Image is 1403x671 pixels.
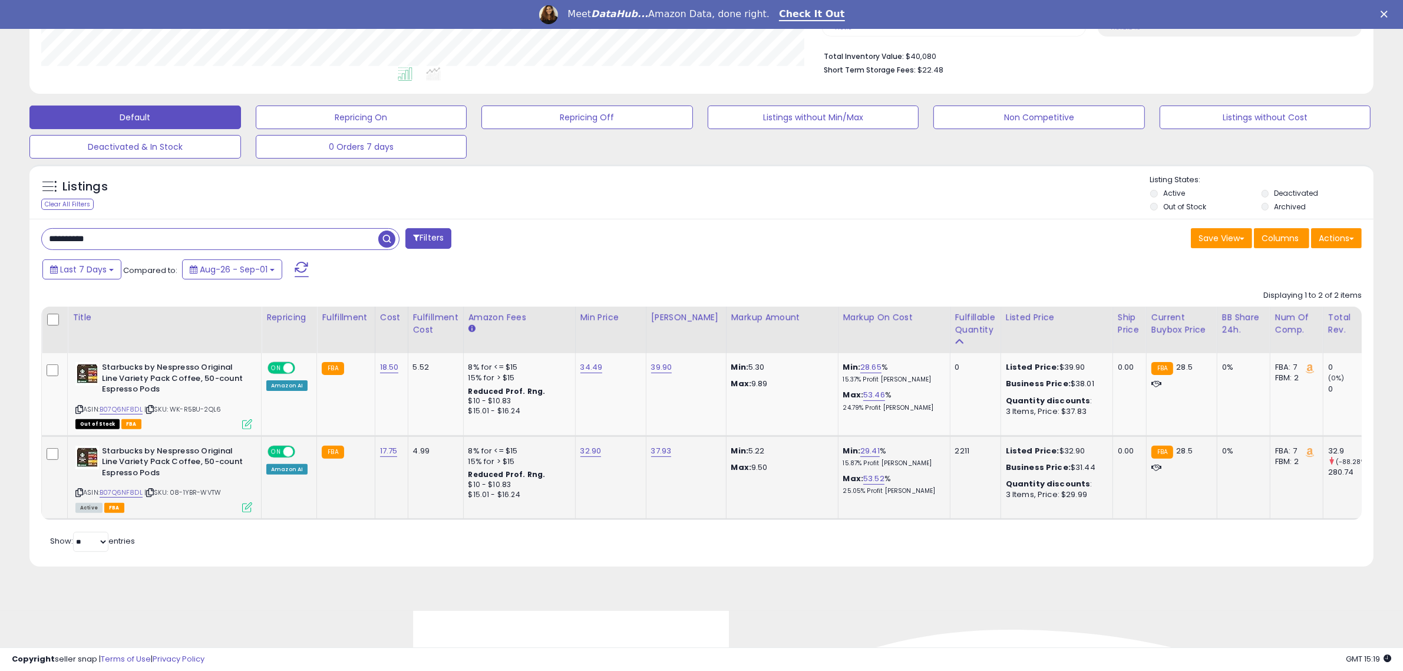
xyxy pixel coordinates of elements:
div: % [843,362,941,384]
a: 17.75 [380,445,398,457]
button: Repricing On [256,106,467,129]
button: Last 7 Days [42,259,121,279]
div: 0.00 [1118,362,1137,373]
a: 37.93 [651,445,672,457]
div: $10 - $10.83 [468,396,566,406]
div: 0% [1222,362,1261,373]
div: Num of Comp. [1275,311,1318,336]
span: ON [269,363,283,373]
b: Min: [843,361,861,373]
small: FBA [322,362,344,375]
strong: Max: [731,462,752,473]
div: % [843,446,941,468]
div: 32.9 [1328,446,1376,456]
div: 8% for <= $15 [468,362,566,373]
div: : [1006,479,1104,489]
b: Short Term Storage Fees: [824,65,916,75]
a: 53.52 [863,473,884,485]
div: 4.99 [413,446,454,456]
small: FBA [322,446,344,459]
div: 15% for > $15 [468,456,566,467]
b: Max: [843,389,864,400]
div: 0% [1222,446,1261,456]
button: Listings without Cost [1160,106,1371,129]
label: Deactivated [1275,188,1319,198]
p: 24.79% Profit [PERSON_NAME] [843,404,941,412]
span: FBA [121,419,141,429]
a: B07Q6NF8DL [100,404,143,415]
div: Fulfillable Quantity [955,311,996,336]
a: 34.49 [580,361,603,373]
a: 28.65 [860,361,882,373]
span: Compared to: [123,265,177,276]
div: Listed Price [1006,311,1108,324]
div: 0 [1328,362,1376,373]
div: 3 Items, Price: $37.83 [1006,406,1104,417]
small: FBA [1151,362,1173,375]
b: Listed Price: [1006,361,1059,373]
div: $32.90 [1006,446,1104,456]
label: Archived [1275,202,1306,212]
p: 5.30 [731,362,829,373]
b: Reduced Prof. Rng. [468,386,546,396]
div: Ship Price [1118,311,1141,336]
b: Starbucks by Nespresso Original Line Variety Pack Coffee, 50-count Espresso Pods [102,362,245,398]
div: Cost [380,311,403,324]
b: Business Price: [1006,378,1071,389]
div: Clear All Filters [41,199,94,210]
span: All listings that are currently out of stock and unavailable for purchase on Amazon [75,419,120,429]
strong: Min: [731,361,749,373]
div: Amazon AI [266,464,308,475]
div: Repricing [266,311,312,324]
div: $15.01 - $16.24 [468,490,566,500]
th: The percentage added to the cost of goods (COGS) that forms the calculator for Min & Max prices. [838,307,950,353]
button: Non Competitive [933,106,1145,129]
p: 15.37% Profit [PERSON_NAME] [843,376,941,384]
span: Last 7 Days [60,264,107,275]
span: Show: entries [50,535,135,547]
b: Total Inventory Value: [824,51,904,61]
button: Listings without Min/Max [708,106,919,129]
b: Listed Price: [1006,445,1059,456]
button: Actions [1311,228,1362,248]
div: FBM: 2 [1275,456,1314,467]
div: Title [72,311,256,324]
p: 9.50 [731,462,829,473]
div: FBM: 2 [1275,373,1314,383]
span: OFF [293,363,312,373]
img: 41zVU-hstAL._SL40_.jpg [75,446,99,469]
div: 0.00 [1118,446,1137,456]
div: 15% for > $15 [468,373,566,383]
div: 0 [1328,384,1376,394]
div: Fulfillment [322,311,369,324]
p: Listing States: [1150,175,1374,186]
label: Active [1163,188,1185,198]
li: $40,080 [824,48,1353,63]
small: Amazon Fees. [468,324,476,334]
small: (-88.28%) [1336,457,1369,466]
div: % [843,390,941,412]
div: Markup Amount [731,311,833,324]
div: FBA: 7 [1275,362,1314,373]
div: 2211 [955,446,992,456]
div: Amazon AI [266,380,308,391]
button: 0 Orders 7 days [256,135,467,159]
a: 18.50 [380,361,399,373]
span: 28.5 [1176,361,1193,373]
div: Displaying 1 to 2 of 2 items [1263,290,1362,301]
div: ASIN: [75,446,252,511]
button: Filters [405,228,451,249]
a: 39.90 [651,361,672,373]
b: Quantity discounts [1006,478,1091,489]
div: Close [1381,11,1392,18]
span: | SKU: WK-R5BU-2QL6 [144,404,221,414]
span: $22.48 [917,64,943,75]
div: $15.01 - $16.24 [468,406,566,416]
p: 15.87% Profit [PERSON_NAME] [843,459,941,468]
button: Aug-26 - Sep-01 [182,259,282,279]
label: Out of Stock [1163,202,1206,212]
a: 29.41 [860,445,880,457]
button: Default [29,106,241,129]
a: Check It Out [779,8,845,21]
p: 9.89 [731,379,829,389]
